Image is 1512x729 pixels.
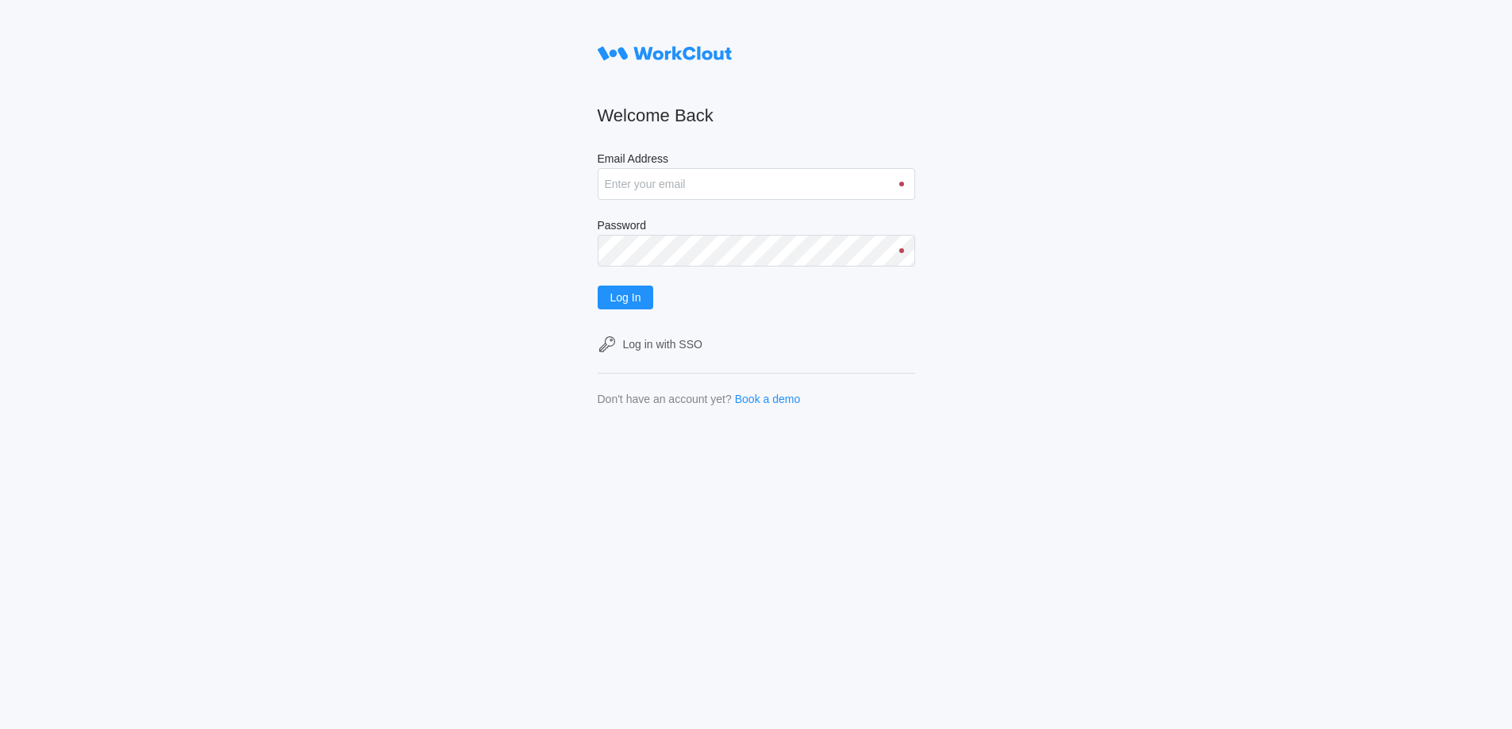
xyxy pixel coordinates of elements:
[598,393,732,405] div: Don't have an account yet?
[598,286,654,309] button: Log In
[598,219,915,235] label: Password
[598,152,915,168] label: Email Address
[598,335,915,354] a: Log in with SSO
[623,338,702,351] div: Log in with SSO
[735,393,801,405] a: Book a demo
[598,168,915,200] input: Enter your email
[610,292,641,303] span: Log In
[598,105,915,127] h2: Welcome Back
